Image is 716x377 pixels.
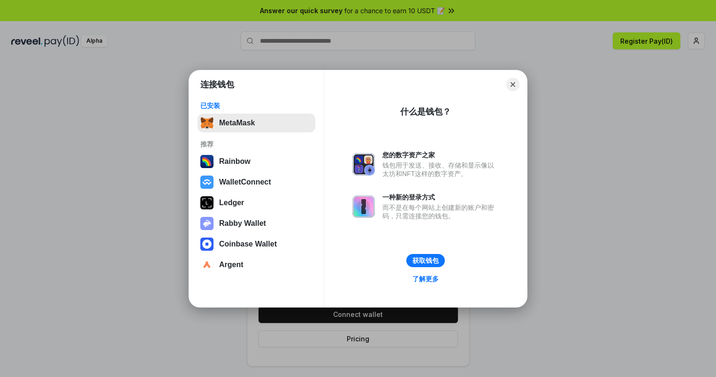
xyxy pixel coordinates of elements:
img: svg+xml,%3Csvg%20xmlns%3D%22http%3A%2F%2Fwww.w3.org%2F2000%2Fsvg%22%20fill%3D%22none%22%20viewBox... [352,153,375,176]
img: svg+xml,%3Csvg%20xmlns%3D%22http%3A%2F%2Fwww.w3.org%2F2000%2Fsvg%22%20width%3D%2228%22%20height%3... [200,196,213,209]
button: Coinbase Wallet [198,235,315,254]
button: 获取钱包 [406,254,445,267]
div: 而不是在每个网站上创建新的账户和密码，只需连接您的钱包。 [382,203,499,220]
button: Rabby Wallet [198,214,315,233]
div: 推荐 [200,140,312,148]
div: 获取钱包 [412,256,439,265]
div: 已安装 [200,101,312,110]
img: svg+xml,%3Csvg%20xmlns%3D%22http%3A%2F%2Fwww.w3.org%2F2000%2Fsvg%22%20fill%3D%22none%22%20viewBox... [200,217,213,230]
div: Coinbase Wallet [219,240,277,248]
a: 了解更多 [407,273,444,285]
button: Ledger [198,193,315,212]
button: MetaMask [198,114,315,132]
img: svg+xml,%3Csvg%20width%3D%2228%22%20height%3D%2228%22%20viewBox%3D%220%200%2028%2028%22%20fill%3D... [200,176,213,189]
div: 钱包用于发送、接收、存储和显示像以太坊和NFT这样的数字资产。 [382,161,499,178]
img: svg+xml,%3Csvg%20width%3D%2228%22%20height%3D%2228%22%20viewBox%3D%220%200%2028%2028%22%20fill%3D... [200,238,213,251]
img: svg+xml,%3Csvg%20width%3D%22120%22%20height%3D%22120%22%20viewBox%3D%220%200%20120%20120%22%20fil... [200,155,213,168]
button: Argent [198,255,315,274]
div: Ledger [219,199,244,207]
div: Rainbow [219,157,251,166]
div: Rabby Wallet [219,219,266,228]
h1: 连接钱包 [200,79,234,90]
div: 了解更多 [412,275,439,283]
img: svg+xml,%3Csvg%20width%3D%2228%22%20height%3D%2228%22%20viewBox%3D%220%200%2028%2028%22%20fill%3D... [200,258,213,271]
button: Rainbow [198,152,315,171]
div: 一种新的登录方式 [382,193,499,201]
div: 什么是钱包？ [400,106,451,117]
div: WalletConnect [219,178,271,186]
img: svg+xml,%3Csvg%20fill%3D%22none%22%20height%3D%2233%22%20viewBox%3D%220%200%2035%2033%22%20width%... [200,116,213,130]
img: svg+xml,%3Csvg%20xmlns%3D%22http%3A%2F%2Fwww.w3.org%2F2000%2Fsvg%22%20fill%3D%22none%22%20viewBox... [352,195,375,218]
button: WalletConnect [198,173,315,192]
div: MetaMask [219,119,255,127]
div: Argent [219,261,244,269]
button: Close [506,78,519,91]
div: 您的数字资产之家 [382,151,499,159]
